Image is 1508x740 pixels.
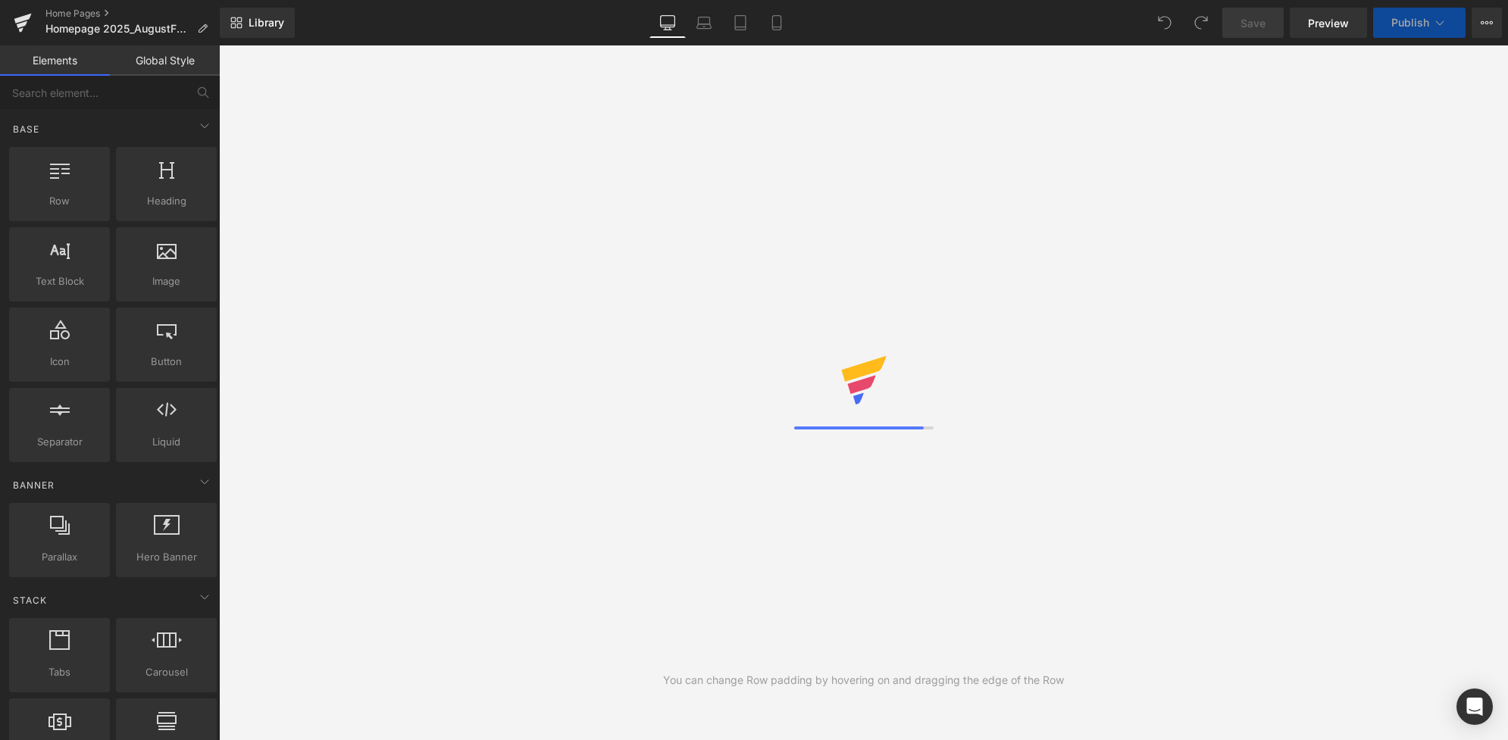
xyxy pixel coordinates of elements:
span: Icon [14,354,105,370]
span: Parallax [14,549,105,565]
span: Row [14,193,105,209]
a: Tablet [722,8,759,38]
a: Global Style [110,45,220,76]
a: Mobile [759,8,795,38]
span: Stack [11,593,48,607]
span: Text Block [14,273,105,289]
span: Publish [1391,17,1429,29]
span: Carousel [120,664,212,680]
button: Undo [1150,8,1180,38]
a: Laptop [686,8,722,38]
span: Heading [120,193,212,209]
span: Hero Banner [120,549,212,565]
button: Redo [1186,8,1216,38]
span: Separator [14,434,105,450]
span: Base [11,122,41,136]
a: Preview [1290,8,1367,38]
a: Home Pages [45,8,220,20]
a: Desktop [649,8,686,38]
div: Open Intercom Messenger [1456,688,1493,725]
span: Liquid [120,434,212,450]
div: You can change Row padding by hovering on and dragging the edge of the Row [663,672,1064,688]
span: Save [1241,15,1266,31]
span: Library [249,16,284,30]
button: Publish [1373,8,1466,38]
span: Preview [1308,15,1349,31]
span: Tabs [14,664,105,680]
span: Image [120,273,212,289]
a: New Library [220,8,295,38]
span: Homepage 2025_AugustFREEPP_AromatherapySet_SkinRoutineBlog_Buy4 get 5th Free [45,23,191,35]
button: More [1472,8,1502,38]
span: Button [120,354,212,370]
span: Banner [11,478,56,492]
